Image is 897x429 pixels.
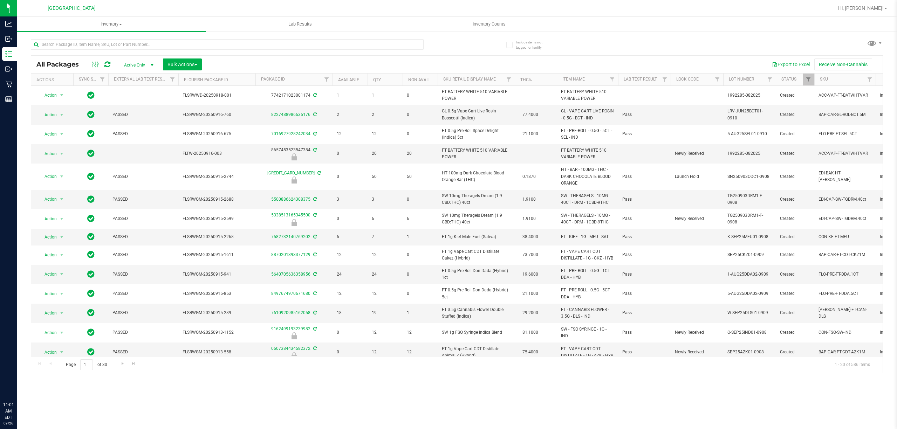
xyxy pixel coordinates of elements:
span: GL - VAPE CART LIVE ROSIN - 0.5G - BCT - IND [561,108,614,121]
span: Newly Received [675,150,719,157]
span: select [57,149,66,159]
a: 8870201393377129 [271,252,310,257]
span: PASSED [112,215,174,222]
span: FLSRWGM-20250915-2744 [183,173,251,180]
a: Filter [712,74,723,85]
span: FLO-PRE-FT-SEL.5CT [819,131,871,137]
span: Created [780,131,810,137]
span: 75.4000 [519,347,542,357]
span: 12 [407,329,433,336]
span: 20 [372,150,398,157]
span: 12 [372,251,398,258]
span: BAP-CAR-GL-ROL-BCT.5M [819,111,871,118]
span: W-SEP25DLS01-0909 [727,310,772,316]
span: select [57,289,66,299]
span: In Sync [87,90,95,100]
span: 12 [372,329,398,336]
span: Created [780,111,810,118]
span: 2 [337,111,363,118]
span: FLSRWGM-20250915-289 [183,310,251,316]
span: Sync from Compliance System [312,326,317,331]
span: FT 1g Kief Mule Fuel (Sativa) [442,234,511,240]
span: Action [38,232,57,242]
span: In Sync [87,269,95,279]
span: Action [38,129,57,139]
span: EDI-BAK-HT-[PERSON_NAME] [819,170,871,183]
span: 0 [337,150,363,157]
span: select [57,347,66,357]
span: In Sync [87,289,95,298]
span: FT 1g Vape Cart CDT Distillate Animal Z (Hybrid) [442,346,511,359]
span: 50 [372,173,398,180]
span: Pass [622,173,666,180]
div: 8657453523547384 [254,147,334,160]
a: 7610920985162058 [271,310,310,315]
span: 12 [337,131,363,137]
span: Pass [622,329,666,336]
span: Pass [622,271,666,278]
span: Inventory Counts [463,21,515,27]
span: select [57,250,66,260]
span: K-SEP25MFU01-0908 [727,234,772,240]
span: FLSRWGM-20250915-2599 [183,215,251,222]
a: Filter [607,74,618,85]
span: 20 [407,150,433,157]
span: In Sync [87,194,95,204]
span: EDI-CAP-SW-TGDRM.40ct [819,196,871,203]
a: Filter [97,74,108,85]
span: 1 [372,92,398,99]
span: 0 [337,173,363,180]
span: select [57,232,66,242]
inline-svg: Inbound [5,35,12,42]
a: Available [338,77,359,82]
a: Lab Test Result [624,77,657,82]
div: Launch Hold [254,177,334,184]
span: PASSED [112,251,174,258]
span: 0 [337,215,363,222]
span: 24 [337,271,363,278]
span: Sync from Compliance System [312,213,317,217]
span: 81.1000 [519,327,542,338]
span: Include items not tagged for facility [516,40,551,50]
span: Created [780,173,810,180]
a: 8497674970671680 [271,291,310,296]
span: 0.1870 [519,172,539,182]
span: select [57,110,66,120]
span: FLSRWGM-20250915-2688 [183,196,251,203]
a: Flourish Package ID [184,77,228,82]
input: 1 [80,359,93,370]
span: 12 [372,290,398,297]
span: 0 [337,349,363,355]
span: PASSED [112,271,174,278]
span: [GEOGRAPHIC_DATA] [48,5,96,11]
span: Action [38,149,57,159]
span: SW 1g FSO Syringe Indica Blend [442,329,511,336]
span: 2 [372,111,398,118]
a: 7582732140769202 [271,234,310,239]
a: Filter [864,74,876,85]
span: Created [780,150,810,157]
span: Action [38,250,57,260]
span: Action [38,110,57,120]
inline-svg: Retail [5,81,12,88]
span: PASSED [112,234,174,240]
span: Pass [622,234,666,240]
div: Actions [36,77,70,82]
span: Launch Hold [675,173,719,180]
span: 0 [407,196,433,203]
span: Lab Results [279,21,321,27]
span: Sync from Compliance System [316,171,321,175]
span: select [57,194,66,204]
span: SEP25CKZ01-0909 [727,251,772,258]
a: Lock Code [676,77,699,82]
span: 1 [337,92,363,99]
span: Hi, [PERSON_NAME]! [838,5,884,11]
span: 1 [407,310,433,316]
span: 1-AUG25DDA02-0909 [727,271,772,278]
a: SKU [820,77,828,82]
a: Filter [803,74,814,85]
span: FLSRWGM-20250915-1611 [183,251,251,258]
span: Action [38,214,57,224]
a: THC% [520,77,532,82]
a: Qty [373,77,381,82]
